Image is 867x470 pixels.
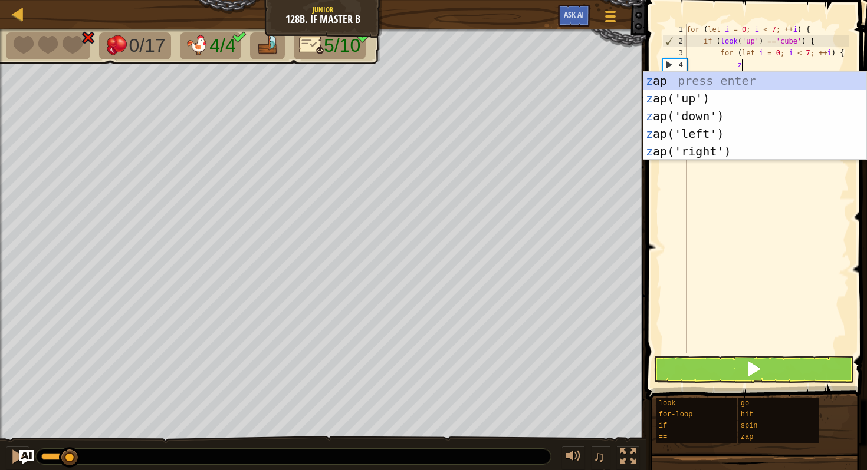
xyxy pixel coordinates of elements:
[596,5,625,32] button: Show game menu
[616,446,640,470] button: Toggle fullscreen
[663,59,687,71] div: 4
[6,32,90,59] li: Your hero must survive.
[741,411,754,419] span: hit
[209,35,235,56] span: 4/4
[662,71,687,82] div: 5
[662,24,687,35] div: 1
[741,433,754,441] span: zap
[663,35,687,47] div: 2
[6,446,29,470] button: ⌘ + P: Pause
[659,433,667,441] span: ==
[659,399,676,408] span: look
[324,35,360,56] span: 5/10
[561,446,585,470] button: Adjust volume
[741,399,749,408] span: go
[659,411,693,419] span: for-loop
[558,5,590,27] button: Ask AI
[593,448,605,465] span: ♫
[129,35,165,56] span: 0/17
[294,32,366,59] li: Only 10 lines of code
[591,446,611,470] button: ♫
[250,32,285,59] li: Go to the raft.
[741,422,758,430] span: spin
[662,47,687,59] div: 3
[659,422,667,430] span: if
[564,9,584,20] span: Ask AI
[180,32,241,59] li: Friends must survive.
[99,32,171,59] li: Defeat the enemies.
[653,356,854,383] button: Shift+Enter: Run current code.
[19,450,34,464] button: Ask AI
